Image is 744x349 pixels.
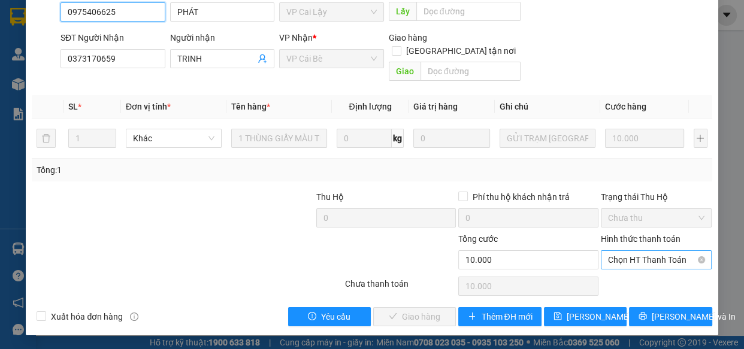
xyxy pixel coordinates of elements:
input: Dọc đường [416,2,521,21]
span: Khác [133,129,214,147]
div: 0379791006 [102,39,224,56]
span: info-circle [130,312,138,321]
span: kg [392,129,404,148]
span: Chọn HT Thanh Toán [608,251,705,269]
span: [GEOGRAPHIC_DATA] tận nơi [401,44,521,57]
div: VP [GEOGRAPHIC_DATA] [102,10,224,39]
div: VP Cái Bè [10,10,94,25]
span: printer [639,312,647,321]
span: Phí thu hộ khách nhận trả [468,190,574,204]
input: Dọc đường [421,62,521,81]
div: Người nhận [170,31,275,44]
input: Ghi Chú [500,129,595,148]
div: Tên hàng: 1 PB TTH VPSG2508110018(2350.000) ( : 1 ) [10,78,224,123]
span: Định lượng [349,102,391,111]
button: checkGiao hàng [373,307,456,326]
button: printer[PERSON_NAME] và In [629,307,712,326]
input: VD: Bàn, Ghế [231,129,327,148]
span: Yêu cầu [321,310,350,323]
span: [PERSON_NAME] thay đổi [567,310,663,323]
label: Hình thức thanh toán [601,234,681,244]
span: save [554,312,562,321]
span: Tổng cước [458,234,498,244]
span: Cước hàng [605,102,646,111]
span: exclamation-circle [308,312,316,321]
button: delete [37,129,56,148]
span: close-circle [698,256,705,263]
div: Trạng thái Thu Hộ [601,190,712,204]
span: Lấy [389,2,416,21]
button: plusThêm ĐH mới [458,307,541,326]
th: Ghi chú [495,95,600,119]
span: user-add [258,54,267,63]
input: 0 [605,129,684,148]
span: VP Cai Lậy [286,3,377,21]
span: Đơn vị tính [126,102,171,111]
span: Gửi: [10,11,29,24]
span: VP Cái Bè [286,50,377,68]
span: [PERSON_NAME] và In [652,310,736,323]
span: Chưa thu [608,209,705,227]
button: exclamation-circleYêu cầu [288,307,371,326]
button: save[PERSON_NAME] thay đổi [544,307,627,326]
span: plus [468,312,476,321]
span: Nhận: [102,11,131,24]
span: SL [68,102,78,111]
div: Tổng: 1 [37,163,288,177]
input: 0 [413,129,490,148]
div: Chưa thanh toán [344,277,458,298]
span: Thu Hộ [316,192,344,202]
button: plus [694,129,707,148]
span: Tên hàng [231,102,270,111]
span: Xuất hóa đơn hàng [46,310,128,323]
span: VP Nhận [279,33,313,43]
div: 0379790838 [10,53,94,70]
div: SĐT Người Nhận [61,31,165,44]
div: NGUYÊN TÂN PHONG [10,25,94,53]
span: Giao [389,62,421,81]
span: Giao hàng [389,33,427,43]
span: Thêm ĐH mới [481,310,532,323]
span: Giá trị hàng [413,102,458,111]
